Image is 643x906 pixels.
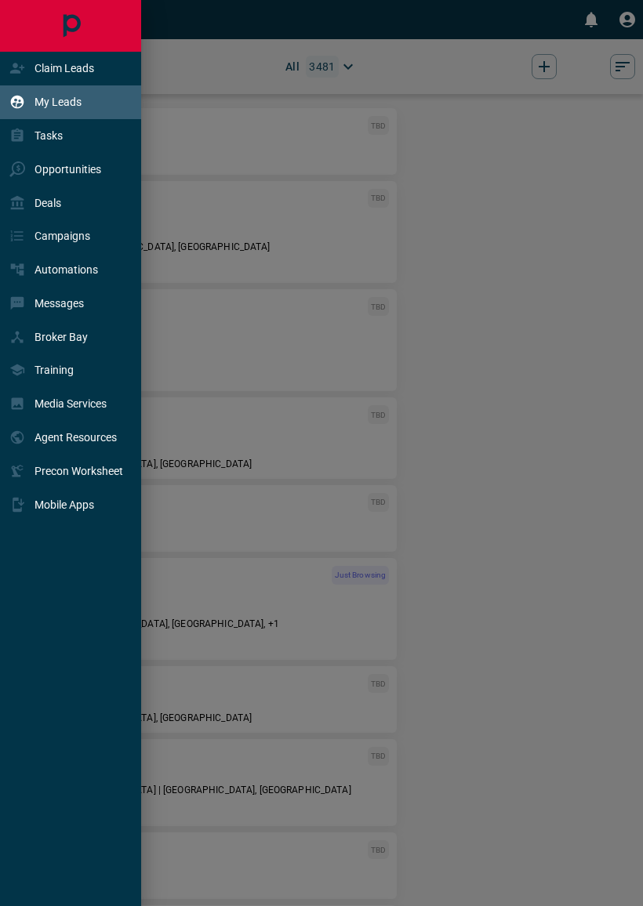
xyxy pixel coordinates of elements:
[35,230,90,242] p: Campaigns
[35,465,123,477] p: Precon Worksheet
[35,129,63,142] p: Tasks
[35,62,94,74] p: Claim Leads
[35,397,107,410] p: Media Services
[35,364,74,376] p: Training
[35,297,84,310] p: Messages
[35,263,98,276] p: Automations
[35,498,94,511] p: Mobile Apps
[35,163,101,176] p: Opportunities
[35,431,117,444] p: Agent Resources
[35,197,61,209] p: Deals
[53,9,89,44] a: Main Page
[35,331,88,343] p: Broker Bay
[35,96,82,108] p: My Leads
